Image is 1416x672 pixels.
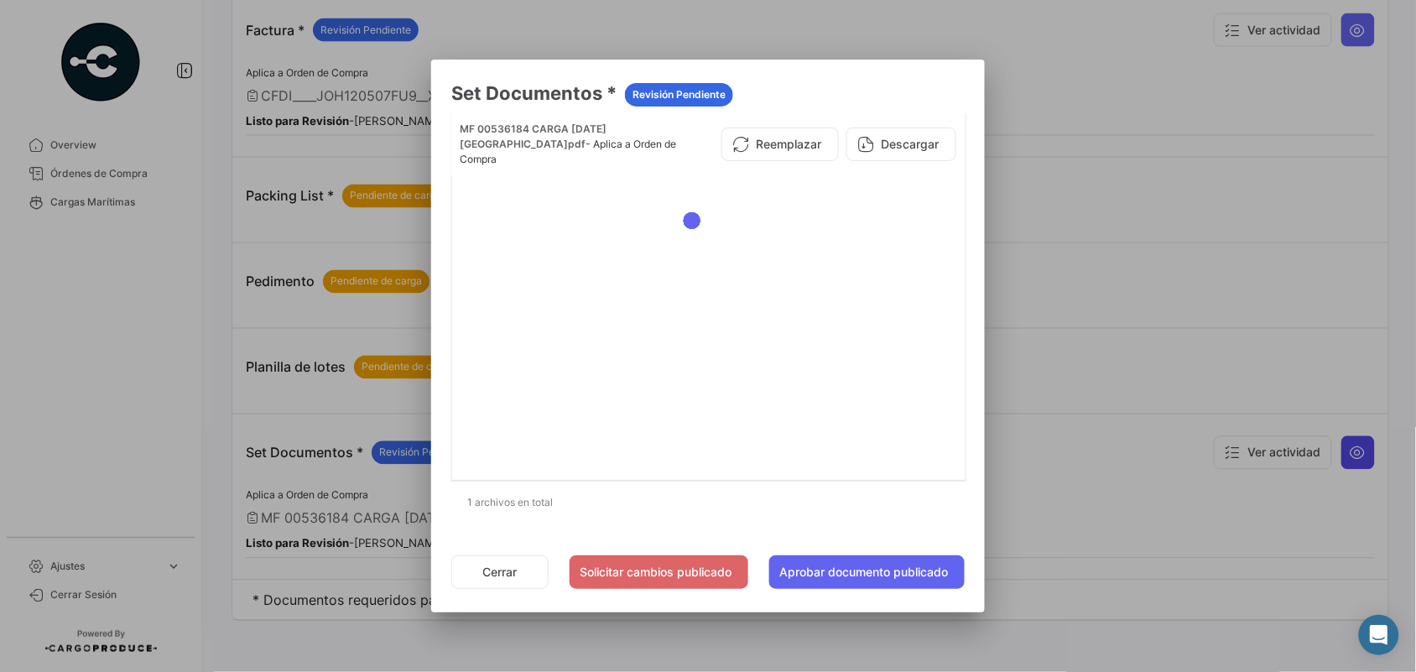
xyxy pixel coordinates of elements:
button: Cerrar [451,555,549,589]
button: Descargar [846,128,956,161]
h3: Set Documentos * [451,80,965,107]
button: Reemplazar [721,128,839,161]
span: Revisión Pendiente [633,87,726,102]
div: Abrir Intercom Messenger [1359,615,1399,655]
span: MF 00536184 CARGA [DATE] [GEOGRAPHIC_DATA]pdf [460,122,606,150]
div: 1 archivos en total [451,482,965,524]
button: Solicitar cambios publicado [570,555,748,589]
button: Aprobar documento publicado [769,555,965,589]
